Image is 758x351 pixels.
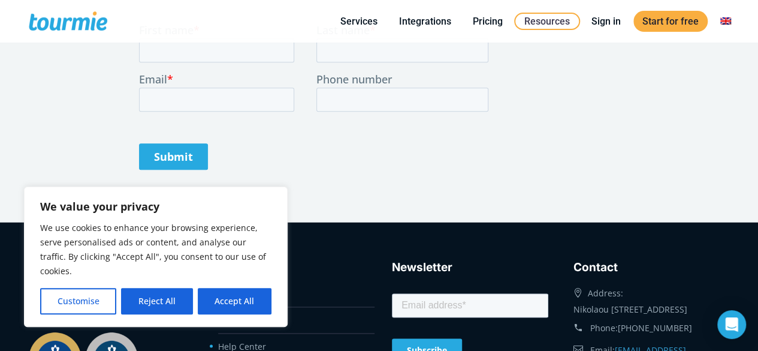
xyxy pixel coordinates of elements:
div: Open Intercom Messenger [717,310,746,339]
iframe: Form 1 [139,24,493,179]
button: Customise [40,288,116,314]
a: Start for free [633,11,708,32]
a: Switch to [711,14,740,29]
a: Resources [514,13,580,30]
a: Integrations [390,14,460,29]
h3: Company [210,259,367,277]
a: Sign in [582,14,630,29]
p: We use cookies to enhance your browsing experience, serve personalised ads or content, and analys... [40,221,271,278]
p: We value your privacy [40,199,271,214]
button: Accept All [198,288,271,314]
span: Phone number [177,48,253,62]
h3: Contact [573,259,730,277]
a: [PHONE_NUMBER] [618,322,692,334]
a: Services [331,14,386,29]
div: Phone: [573,317,730,339]
button: Reject All [121,288,192,314]
h3: Newsletter [392,259,548,277]
a: Pricing [464,14,512,29]
div: Address: Nikolaou [STREET_ADDRESS] [573,282,730,317]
